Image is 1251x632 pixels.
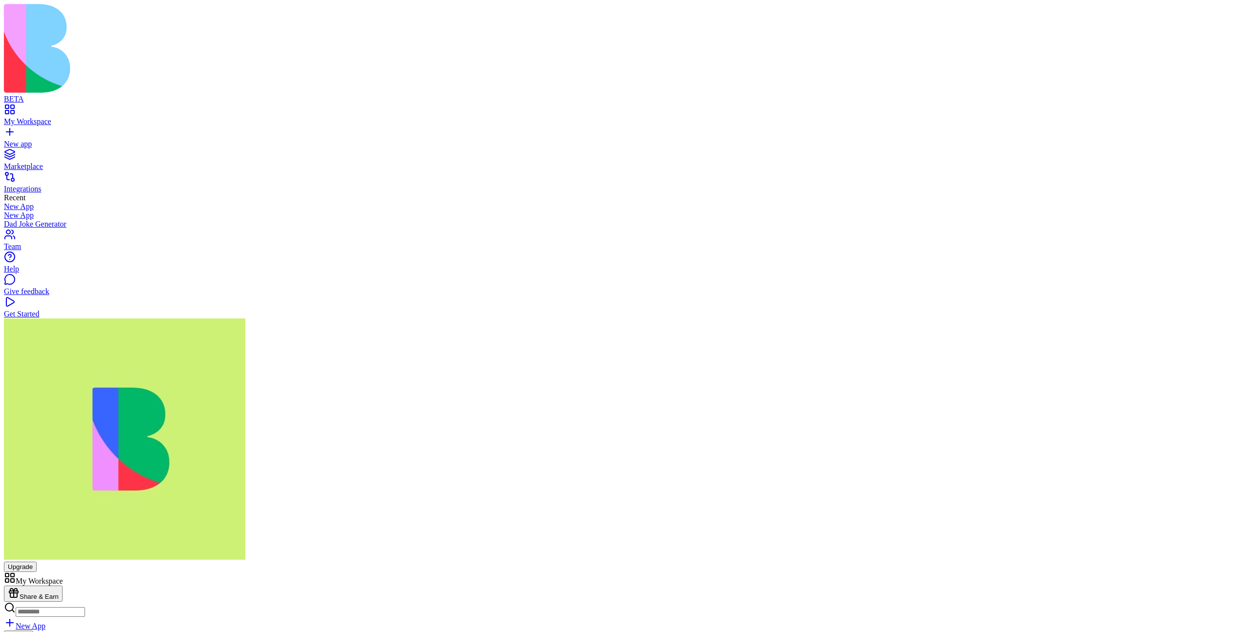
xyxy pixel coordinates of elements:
[4,233,1247,251] a: Team
[4,162,1247,171] div: Marketplace
[4,202,1247,211] a: New App
[4,287,1247,296] div: Give feedback
[4,220,1247,229] a: Dad Joke Generator
[4,562,37,570] a: Upgrade
[4,153,1247,171] a: Marketplace
[4,86,1247,104] a: BETA
[4,131,1247,148] a: New app
[4,140,1247,148] div: New app
[4,278,1247,296] a: Give feedback
[4,301,1247,318] a: Get Started
[4,622,45,630] a: New App
[4,562,37,572] button: Upgrade
[4,4,397,93] img: logo
[4,95,1247,104] div: BETA
[4,185,1247,193] div: Integrations
[4,265,1247,274] div: Help
[4,211,1247,220] a: New App
[4,193,25,202] span: Recent
[4,176,1247,193] a: Integrations
[4,318,245,560] img: WhatsApp_Image_2025-01-03_at_11.26.17_rubx1k.jpg
[4,256,1247,274] a: Help
[4,242,1247,251] div: Team
[4,108,1247,126] a: My Workspace
[4,310,1247,318] div: Get Started
[20,593,59,600] span: Share & Earn
[16,577,63,585] span: My Workspace
[4,586,63,602] button: Share & Earn
[4,117,1247,126] div: My Workspace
